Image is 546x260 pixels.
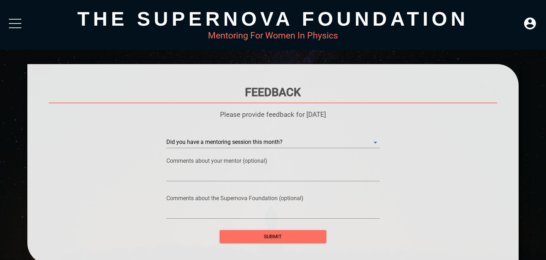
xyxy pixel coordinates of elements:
p: Comments about the Supernova Foundation (optional) [166,195,380,202]
p: Comments about your mentor (optional) [166,157,380,164]
span: submit [225,232,321,241]
p: Please provide feedback for [DATE] [49,110,497,119]
button: submit [220,230,326,243]
h1: Feedback [49,85,497,99]
div: The Supernova Foundation [27,7,519,30]
div: Mentoring For Women In Physics [27,30,519,41]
